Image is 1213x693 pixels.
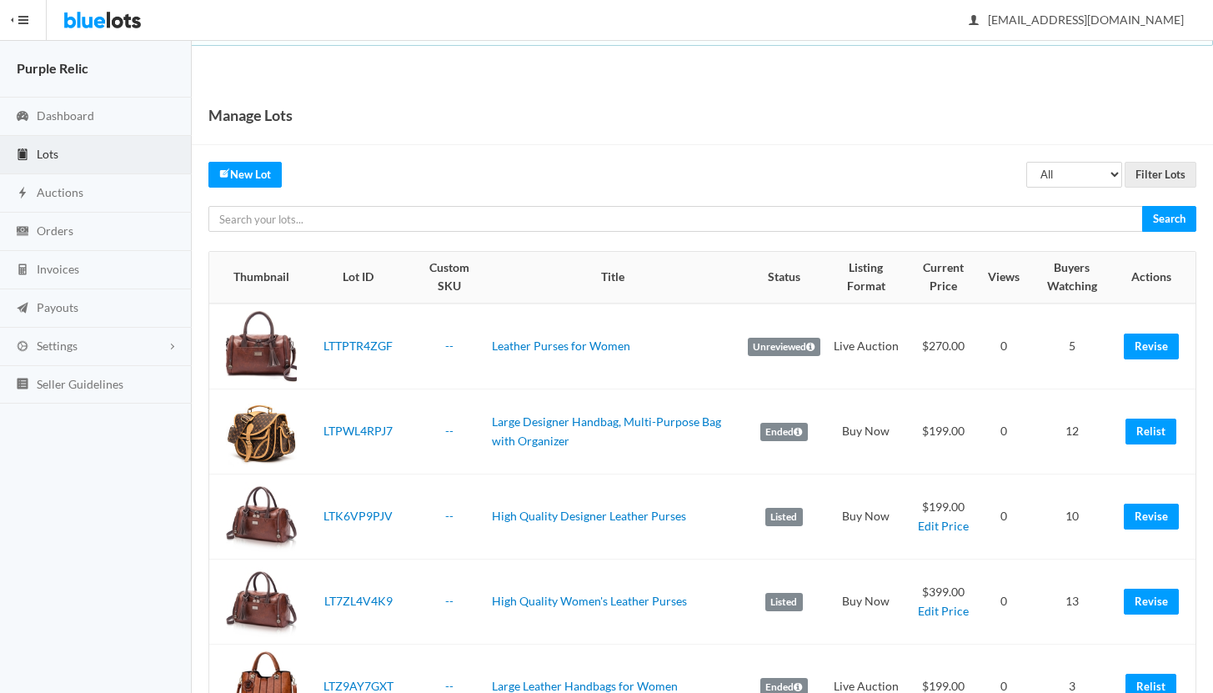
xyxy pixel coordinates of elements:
[765,593,803,611] label: Listed
[827,252,905,304] th: Listing Format
[14,339,31,355] ion-icon: cog
[323,339,393,353] a: LTTPTR4ZGF
[14,224,31,240] ion-icon: cash
[1026,560,1117,645] td: 13
[827,560,905,645] td: Buy Now
[748,338,820,356] label: Unreviewed
[970,13,1184,27] span: [EMAIL_ADDRESS][DOMAIN_NAME]
[208,206,1143,232] input: Search your lots...
[905,389,981,475] td: $199.00
[37,300,78,314] span: Payouts
[918,519,969,533] a: Edit Price
[414,252,485,304] th: Custom SKU
[905,560,981,645] td: $399.00
[1125,419,1176,444] a: Relist
[17,60,88,76] strong: Purple Relic
[208,103,293,128] h1: Manage Lots
[981,389,1026,475] td: 0
[1142,206,1196,232] input: Search
[1026,389,1117,475] td: 12
[323,509,393,523] a: LTK6VP9PJV
[492,594,687,608] a: High Quality Women's Leather Purses
[445,594,454,608] a: --
[918,604,969,618] a: Edit Price
[14,186,31,202] ion-icon: flash
[492,339,630,353] a: Leather Purses for Women
[208,162,282,188] a: createNew Lot
[981,475,1026,560] td: 0
[14,109,31,125] ion-icon: speedometer
[492,679,678,693] a: Large Leather Handbags for Women
[37,108,94,123] span: Dashboard
[445,339,454,353] a: --
[37,223,73,238] span: Orders
[37,377,123,391] span: Seller Guidelines
[1124,504,1179,530] a: Revise
[905,252,981,304] th: Current Price
[445,679,454,693] a: --
[827,475,905,560] td: Buy Now
[1124,334,1179,359] a: Revise
[741,252,827,304] th: Status
[324,594,393,608] a: LT7ZL4V4K9
[905,475,981,560] td: $199.00
[323,424,393,438] a: LTPWL4RPJ7
[445,509,454,523] a: --
[485,252,741,304] th: Title
[1026,304,1117,389] td: 5
[323,679,393,693] a: LTZ9AY7GXT
[905,304,981,389] td: $270.00
[37,185,83,199] span: Auctions
[827,304,905,389] td: Live Auction
[765,508,803,526] label: Listed
[1026,475,1117,560] td: 10
[1125,162,1196,188] input: Filter Lots
[1117,252,1195,304] th: Actions
[37,262,79,276] span: Invoices
[1124,589,1179,615] a: Revise
[827,389,905,475] td: Buy Now
[209,252,303,304] th: Thumbnail
[492,509,686,523] a: High Quality Designer Leather Purses
[37,147,58,161] span: Lots
[1026,252,1117,304] th: Buyers Watching
[14,148,31,163] ion-icon: clipboard
[37,339,78,353] span: Settings
[303,252,414,304] th: Lot ID
[219,168,230,178] ion-icon: create
[14,301,31,317] ion-icon: paper plane
[981,252,1026,304] th: Views
[981,304,1026,389] td: 0
[760,423,808,441] label: Ended
[965,13,982,29] ion-icon: person
[14,377,31,393] ion-icon: list box
[981,560,1026,645] td: 0
[445,424,454,438] a: --
[14,263,31,279] ion-icon: calculator
[492,414,721,448] a: Large Designer Handbag, Multi-Purpose Bag with Organizer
